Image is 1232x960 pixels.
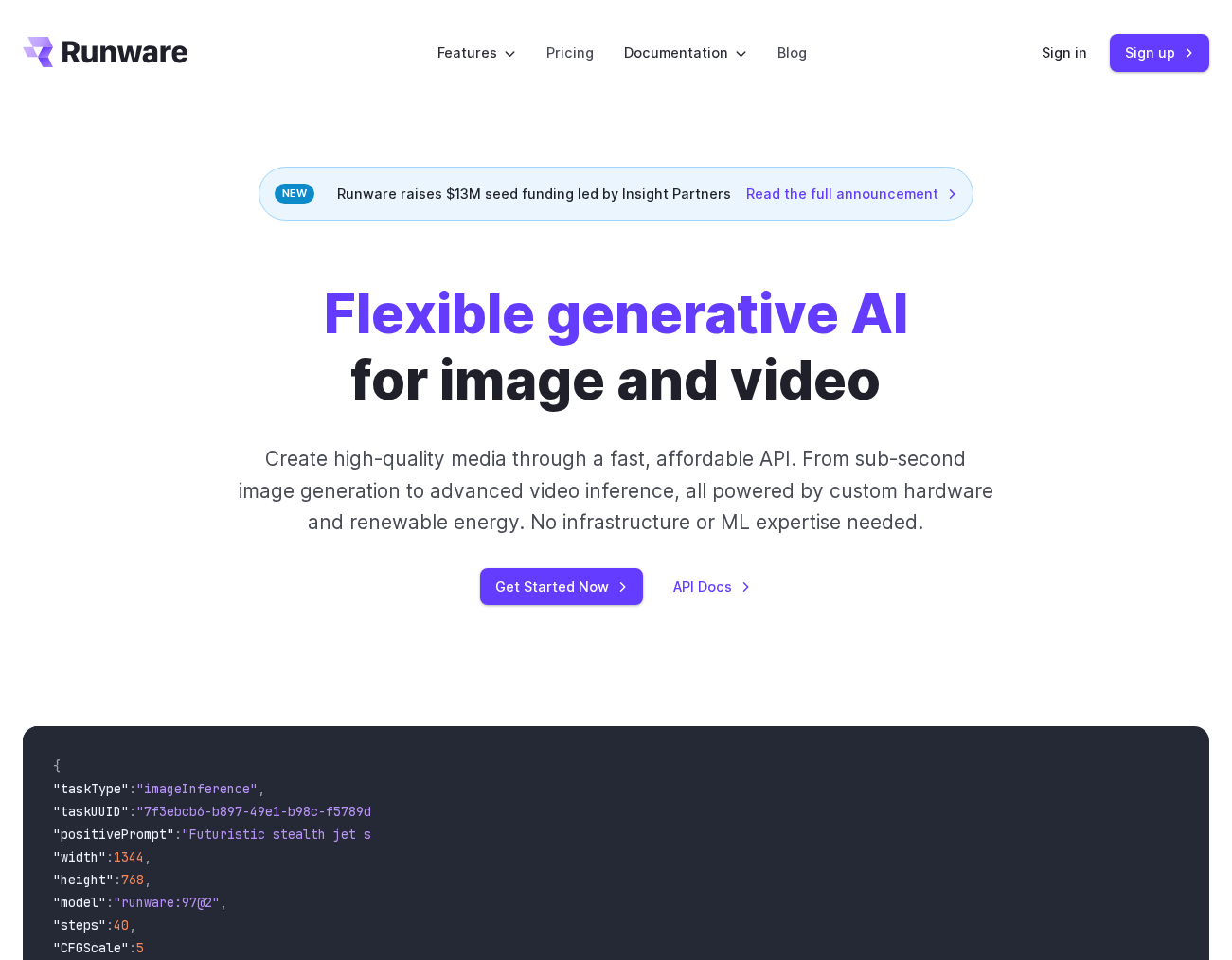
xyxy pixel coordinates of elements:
[546,42,594,63] a: Pricing
[114,848,144,865] span: 1344
[258,780,265,797] span: ,
[136,803,424,820] span: "7f3ebcb6-b897-49e1-b98c-f5789d2d40d7"
[53,916,106,933] span: "steps"
[1042,42,1087,63] a: Sign in
[174,826,182,843] span: :
[237,443,996,538] p: Create high-quality media through a fast, affordable API. From sub-second image generation to adv...
[144,871,152,888] span: ,
[53,803,129,820] span: "taskUUID"
[324,280,908,347] strong: Flexible generative AI
[114,916,129,933] span: 40
[182,826,871,843] span: "Futuristic stealth jet streaking through a neon-lit cityscape with glowing purple exhaust"
[144,848,152,865] span: ,
[114,871,121,888] span: :
[259,167,973,221] div: Runware raises $13M seed funding led by Insight Partners
[673,576,751,597] a: API Docs
[53,757,61,774] span: {
[136,780,258,797] span: "imageInference"
[220,894,227,911] span: ,
[53,826,174,843] span: "positivePrompt"
[1110,34,1209,71] a: Sign up
[136,939,144,956] span: 5
[129,780,136,797] span: :
[777,42,807,63] a: Blog
[129,939,136,956] span: :
[624,42,747,63] label: Documentation
[324,281,908,413] h1: for image and video
[53,894,106,911] span: "model"
[746,183,957,204] a: Read the full announcement
[53,939,129,956] span: "CFGScale"
[53,848,106,865] span: "width"
[23,37,187,67] a: Go to /
[129,916,136,933] span: ,
[106,916,114,933] span: :
[129,803,136,820] span: :
[106,848,114,865] span: :
[121,871,144,888] span: 768
[106,894,114,911] span: :
[114,894,220,911] span: "runware:97@2"
[53,780,129,797] span: "taskType"
[53,871,114,888] span: "height"
[437,42,516,63] label: Features
[480,568,643,605] a: Get Started Now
